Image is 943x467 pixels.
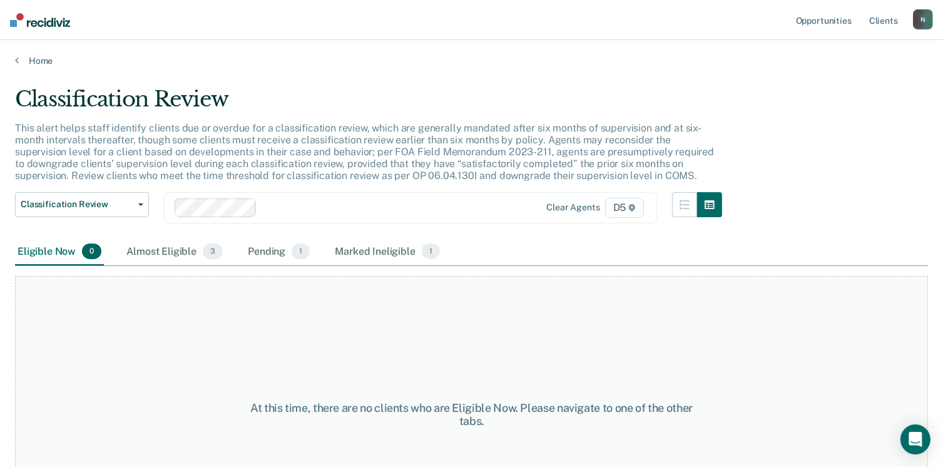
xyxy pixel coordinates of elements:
span: 1 [422,244,440,260]
button: Classification Review [15,192,149,217]
p: This alert helps staff identify clients due or overdue for a classification review, which are gen... [15,122,714,182]
span: 1 [292,244,310,260]
div: Almost Eligible3 [124,239,225,266]
span: D5 [605,198,645,218]
img: Recidiviz [10,13,70,27]
span: Classification Review [21,199,133,210]
a: Home [15,55,928,66]
div: At this time, there are no clients who are Eligible Now. Please navigate to one of the other tabs. [243,401,700,428]
div: Clear agents [546,202,599,213]
button: N [913,9,933,29]
div: Pending1 [245,239,312,266]
span: 0 [82,244,101,260]
span: 3 [203,244,223,260]
div: Eligible Now0 [15,239,104,266]
div: Open Intercom Messenger [900,424,930,454]
div: Classification Review [15,86,722,122]
div: Marked Ineligible1 [332,239,442,266]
